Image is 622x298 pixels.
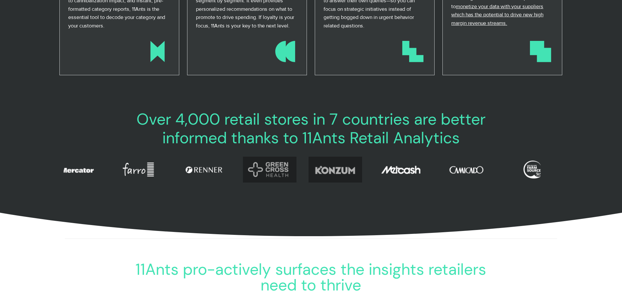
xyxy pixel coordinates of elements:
[136,109,486,149] span: Over 4,000 retail stores in 7 countries are better informed thanks to 11Ants Retail Analytics
[136,259,486,295] span: 11Ants pro-actively surfaces the insights retailers need to thrive
[451,4,543,26] span: monetize your data with your suppliers which has the potential to drive new high margin revenue s...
